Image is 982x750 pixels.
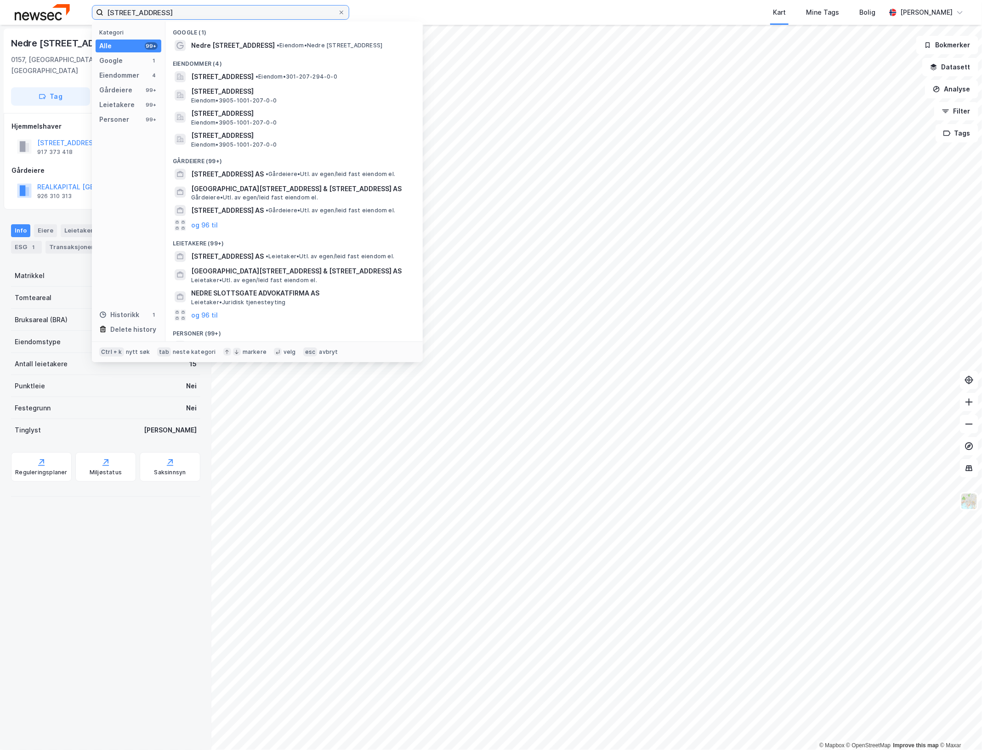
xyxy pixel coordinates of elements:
[266,170,395,178] span: Gårdeiere • Utl. av egen/leid fast eiendom el.
[15,403,51,414] div: Festegrunn
[819,742,845,749] a: Mapbox
[11,36,130,51] div: Nedre [STREET_ADDRESS]
[154,469,186,476] div: Saksinnsyn
[15,358,68,369] div: Antall leietakere
[99,40,112,51] div: Alle
[191,108,412,119] span: [STREET_ADDRESS]
[277,42,279,49] span: •
[243,348,267,356] div: markere
[99,55,123,66] div: Google
[11,241,42,254] div: ESG
[110,324,156,335] div: Delete history
[150,72,158,79] div: 4
[165,22,423,38] div: Google (1)
[191,194,318,201] span: Gårdeiere • Utl. av egen/leid fast eiendom el.
[189,358,197,369] div: 15
[11,87,90,106] button: Tag
[191,86,412,97] span: [STREET_ADDRESS]
[191,130,412,141] span: [STREET_ADDRESS]
[191,288,412,299] span: NEDRE SLOTTSGATE ADVOKATFIRMA AS
[157,347,171,357] div: tab
[922,58,978,76] button: Datasett
[191,119,277,126] span: Eiendom • 3905-1001-207-0-0
[90,469,122,476] div: Miljøstatus
[165,53,423,69] div: Eiendommer (4)
[145,86,158,94] div: 99+
[266,253,394,260] span: Leietaker • Utl. av egen/leid fast eiendom el.
[266,253,268,260] span: •
[150,57,158,64] div: 1
[936,124,978,142] button: Tags
[99,70,139,81] div: Eiendommer
[61,224,112,237] div: Leietakere
[255,73,258,80] span: •
[191,299,285,306] span: Leietaker • Juridisk tjenesteyting
[99,347,124,357] div: Ctrl + k
[15,425,41,436] div: Tinglyst
[103,6,338,19] input: Søk på adresse, matrikkel, gårdeiere, leietakere eller personer
[846,742,891,749] a: OpenStreetMap
[99,85,132,96] div: Gårdeiere
[145,42,158,50] div: 99+
[99,29,161,36] div: Kategori
[11,165,200,176] div: Gårdeiere
[266,207,268,214] span: •
[191,97,277,104] span: Eiendom • 3905-1001-207-0-0
[893,742,939,749] a: Improve this map
[916,36,978,54] button: Bokmerker
[99,309,139,320] div: Historikk
[165,233,423,249] div: Leietakere (99+)
[15,4,70,20] img: newsec-logo.f6e21ccffca1b3a03d2d.png
[144,425,197,436] div: [PERSON_NAME]
[37,193,72,200] div: 926 310 313
[191,266,412,277] span: [GEOGRAPHIC_DATA][STREET_ADDRESS] & [STREET_ADDRESS] AS
[11,54,126,76] div: 0157, [GEOGRAPHIC_DATA], [GEOGRAPHIC_DATA]
[15,270,45,281] div: Matrikkel
[145,116,158,123] div: 99+
[277,42,382,49] span: Eiendom • Nedre [STREET_ADDRESS]
[925,80,978,98] button: Analyse
[934,102,978,120] button: Filter
[11,121,200,132] div: Hjemmelshaver
[29,243,38,252] div: 1
[165,150,423,167] div: Gårdeiere (99+)
[150,311,158,318] div: 1
[191,277,317,284] span: Leietaker • Utl. av egen/leid fast eiendom el.
[126,348,150,356] div: nytt søk
[34,224,57,237] div: Eiere
[145,101,158,108] div: 99+
[773,7,786,18] div: Kart
[191,40,275,51] span: Nedre [STREET_ADDRESS]
[15,314,68,325] div: Bruksareal (BRA)
[186,403,197,414] div: Nei
[165,323,423,339] div: Personer (99+)
[11,224,30,237] div: Info
[15,381,45,392] div: Punktleie
[99,99,135,110] div: Leietakere
[173,348,216,356] div: neste kategori
[936,706,982,750] iframe: Chat Widget
[936,706,982,750] div: Kontrollprogram for chat
[960,493,978,510] img: Z
[15,292,51,303] div: Tomteareal
[191,220,218,231] button: og 96 til
[266,207,395,214] span: Gårdeiere • Utl. av egen/leid fast eiendom el.
[191,183,412,194] span: [GEOGRAPHIC_DATA][STREET_ADDRESS] & [STREET_ADDRESS] AS
[255,73,337,80] span: Eiendom • 301-207-294-0-0
[303,347,318,357] div: esc
[191,251,264,262] span: [STREET_ADDRESS] AS
[191,169,264,180] span: [STREET_ADDRESS] AS
[191,71,254,82] span: [STREET_ADDRESS]
[15,336,61,347] div: Eiendomstype
[284,348,296,356] div: velg
[186,381,197,392] div: Nei
[900,7,953,18] div: [PERSON_NAME]
[319,348,338,356] div: avbryt
[806,7,839,18] div: Mine Tags
[191,141,277,148] span: Eiendom • 3905-1001-207-0-0
[45,241,108,254] div: Transaksjoner
[191,205,264,216] span: [STREET_ADDRESS] AS
[859,7,875,18] div: Bolig
[37,148,73,156] div: 917 373 418
[266,170,268,177] span: •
